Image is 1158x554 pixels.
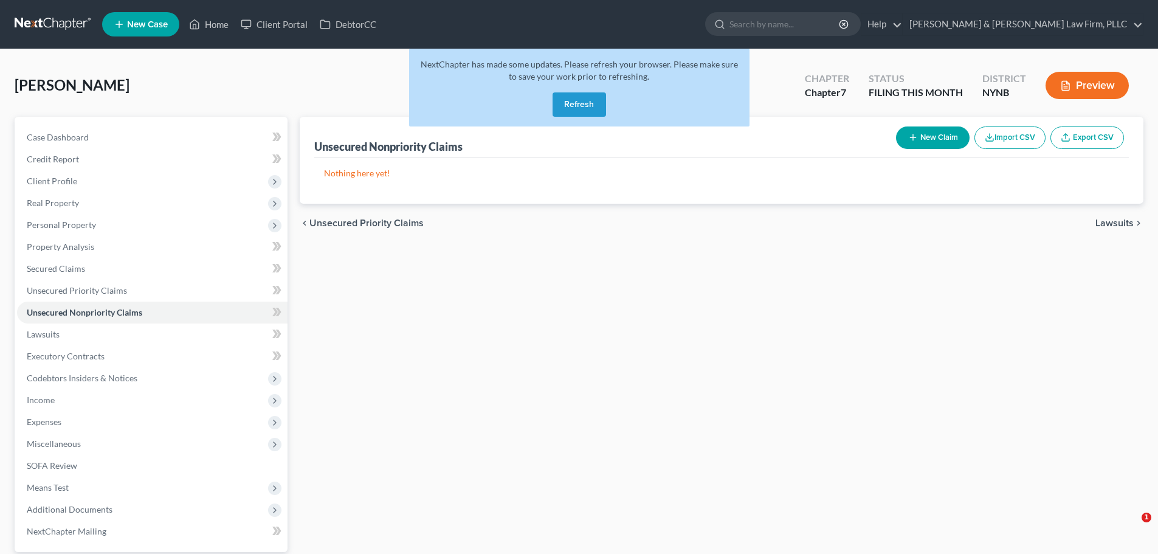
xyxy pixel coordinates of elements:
[17,236,288,258] a: Property Analysis
[17,280,288,302] a: Unsecured Priority Claims
[127,20,168,29] span: New Case
[17,455,288,477] a: SOFA Review
[17,345,288,367] a: Executory Contracts
[17,521,288,542] a: NextChapter Mailing
[27,395,55,405] span: Income
[324,167,1119,179] p: Nothing here yet!
[1117,513,1146,542] iframe: Intercom live chat
[17,302,288,324] a: Unsecured Nonpriority Claims
[1095,218,1143,228] button: Lawsuits chevron_right
[27,482,69,493] span: Means Test
[1142,513,1151,522] span: 1
[15,76,129,94] span: [PERSON_NAME]
[896,126,970,149] button: New Claim
[1134,218,1143,228] i: chevron_right
[183,13,235,35] a: Home
[421,59,738,81] span: NextChapter has made some updates. Please refresh your browser. Please make sure to save your wor...
[314,13,382,35] a: DebtorCC
[300,218,309,228] i: chevron_left
[805,72,849,86] div: Chapter
[27,132,89,142] span: Case Dashboard
[1046,72,1129,99] button: Preview
[27,241,94,252] span: Property Analysis
[27,417,61,427] span: Expenses
[27,220,96,230] span: Personal Property
[27,504,112,514] span: Additional Documents
[27,351,105,361] span: Executory Contracts
[805,86,849,100] div: Chapter
[27,329,60,339] span: Lawsuits
[903,13,1143,35] a: [PERSON_NAME] & [PERSON_NAME] Law Firm, PLLC
[27,526,106,536] span: NextChapter Mailing
[235,13,314,35] a: Client Portal
[861,13,902,35] a: Help
[27,285,127,296] span: Unsecured Priority Claims
[27,438,81,449] span: Miscellaneous
[27,198,79,208] span: Real Property
[27,307,142,317] span: Unsecured Nonpriority Claims
[309,218,424,228] span: Unsecured Priority Claims
[869,72,963,86] div: Status
[17,324,288,345] a: Lawsuits
[27,373,137,383] span: Codebtors Insiders & Notices
[1050,126,1124,149] a: Export CSV
[841,86,846,98] span: 7
[729,13,841,35] input: Search by name...
[27,263,85,274] span: Secured Claims
[869,86,963,100] div: FILING THIS MONTH
[17,148,288,170] a: Credit Report
[27,460,77,471] span: SOFA Review
[1095,218,1134,228] span: Lawsuits
[17,126,288,148] a: Case Dashboard
[982,86,1026,100] div: NYNB
[17,258,288,280] a: Secured Claims
[27,176,77,186] span: Client Profile
[974,126,1046,149] button: Import CSV
[27,154,79,164] span: Credit Report
[300,218,424,228] button: chevron_left Unsecured Priority Claims
[553,92,606,117] button: Refresh
[982,72,1026,86] div: District
[314,139,463,154] div: Unsecured Nonpriority Claims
